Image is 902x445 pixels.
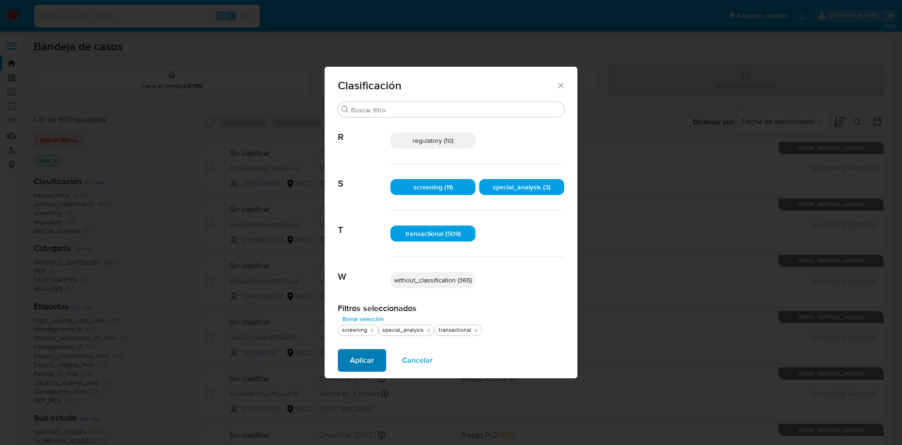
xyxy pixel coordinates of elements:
div: without_classification (365) [390,272,475,288]
button: Cerrar [556,81,565,89]
input: Buscar filtro [351,106,560,114]
span: regulatory (10) [412,136,453,145]
div: regulatory (10) [390,133,475,148]
button: Borrar selección [338,313,389,325]
div: screening (11) [390,179,475,195]
button: quitar transactional [472,327,480,334]
div: transactional (509) [390,226,475,242]
button: quitar screening [368,327,376,334]
button: quitar special_analysis [425,327,432,334]
span: Borrar selección [342,314,384,324]
div: transactional [437,326,473,334]
h2: Filtros seleccionados [338,303,564,313]
button: Aplicar [338,349,386,372]
span: Cancelar [402,350,433,371]
span: without_classification (365) [394,275,472,285]
div: special_analysis [381,326,426,334]
span: special_analysis (3) [493,182,551,192]
button: Buscar [342,106,349,113]
span: W [338,257,390,282]
span: R [338,117,390,143]
button: Cancelar [390,349,445,372]
div: special_analysis (3) [479,179,564,195]
span: T [338,211,390,236]
div: screening [340,326,369,334]
span: screening (11) [413,182,453,192]
span: Clasificación [338,80,556,91]
span: transactional (509) [405,229,461,238]
span: S [338,164,390,189]
span: Aplicar [350,350,374,371]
